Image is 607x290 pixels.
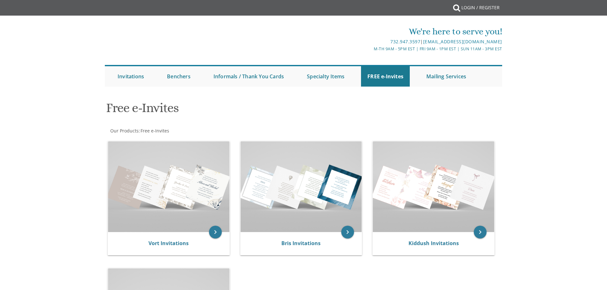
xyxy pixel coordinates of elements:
[238,46,502,52] div: M-Th 9am - 5pm EST | Fri 9am - 1pm EST | Sun 11am - 3pm EST
[238,25,502,38] div: We're here to serve you!
[207,66,290,87] a: Informals / Thank You Cards
[110,128,139,134] a: Our Products
[238,38,502,46] div: |
[420,66,473,87] a: Mailing Services
[140,128,169,134] a: Free e-Invites
[111,66,150,87] a: Invitations
[300,66,351,87] a: Specialty Items
[108,141,229,232] img: Vort Invitations
[148,240,189,247] a: Vort Invitations
[474,226,487,238] a: keyboard_arrow_right
[408,240,459,247] a: Kiddush Invitations
[161,66,197,87] a: Benchers
[105,128,304,134] div: :
[373,141,494,232] img: Kiddush Invitations
[241,141,362,232] img: Bris Invitations
[106,101,366,120] h1: Free e-Invites
[361,66,410,87] a: FREE e-Invites
[390,39,420,45] a: 732.947.3597
[281,240,321,247] a: Bris Invitations
[423,39,502,45] a: [EMAIL_ADDRESS][DOMAIN_NAME]
[209,226,222,238] a: keyboard_arrow_right
[341,226,354,238] a: keyboard_arrow_right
